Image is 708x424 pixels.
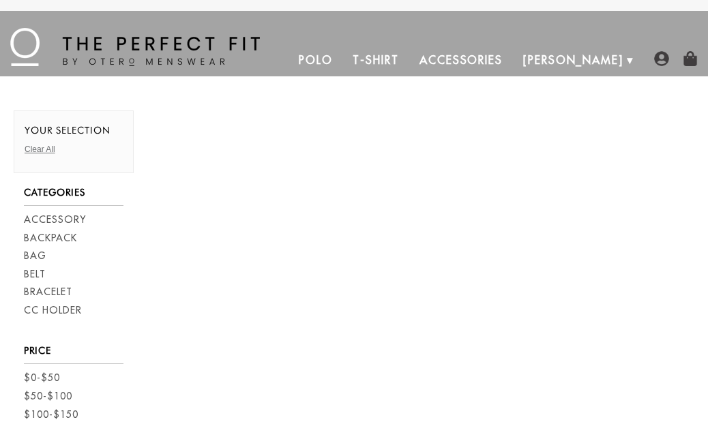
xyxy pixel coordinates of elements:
[513,44,634,76] a: [PERSON_NAME]
[654,51,669,66] img: user-account-icon.png
[24,267,46,282] a: Belt
[24,371,60,385] a: $0-$50
[24,231,77,245] a: Backpack
[24,345,123,364] h3: Price
[342,44,409,76] a: T-Shirt
[25,145,55,154] a: Clear All
[683,51,698,66] img: shopping-bag-icon.png
[409,44,513,76] a: Accessories
[24,213,86,227] a: Accessory
[24,303,82,318] a: CC Holder
[24,389,72,404] a: $50-$100
[24,285,72,299] a: Bracelet
[25,125,123,143] h2: Your selection
[10,28,260,66] img: The Perfect Fit - by Otero Menswear - Logo
[289,44,343,76] a: Polo
[24,408,78,422] a: $100-$150
[24,249,46,263] a: Bag
[24,187,123,206] h3: Categories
